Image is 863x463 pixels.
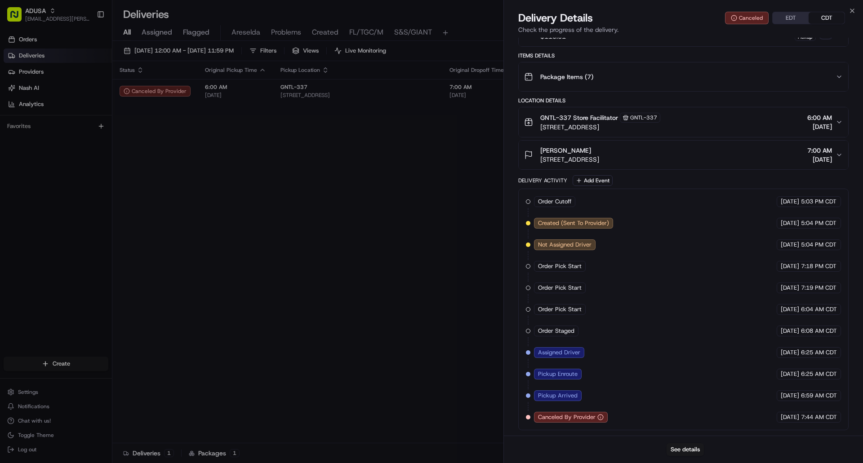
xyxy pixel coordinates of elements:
[801,241,836,249] span: 5:04 PM CDT
[9,131,16,138] div: 📗
[18,130,69,139] span: Knowledge Base
[781,262,799,270] span: [DATE]
[72,127,148,143] a: 💻API Documentation
[630,114,657,121] span: GNTL-337
[781,348,799,357] span: [DATE]
[807,155,832,164] span: [DATE]
[89,152,109,159] span: Pylon
[518,97,849,104] div: Location Details
[781,370,799,378] span: [DATE]
[807,146,832,155] span: 7:00 AM
[519,107,848,137] button: GNTL-337 Store FacilitatorGNTL-337[STREET_ADDRESS]6:00 AM[DATE]
[9,9,27,27] img: Nash
[781,198,799,206] span: [DATE]
[538,198,571,206] span: Order Cutoff
[807,113,832,122] span: 6:00 AM
[538,284,582,292] span: Order Pick Start
[538,348,580,357] span: Assigned Driver
[538,305,582,313] span: Order Pick Start
[781,305,799,313] span: [DATE]
[9,36,164,50] p: Welcome 👋
[807,122,832,131] span: [DATE]
[518,52,849,59] div: Items Details
[801,198,836,206] span: 5:03 PM CDT
[781,327,799,335] span: [DATE]
[781,219,799,227] span: [DATE]
[801,305,837,313] span: 6:04 AM CDT
[801,327,837,335] span: 6:08 AM CDT
[573,175,613,186] button: Add Event
[519,62,848,91] button: Package Items (7)
[538,413,596,421] span: Canceled By Provider
[538,327,574,335] span: Order Staged
[85,130,144,139] span: API Documentation
[781,392,799,400] span: [DATE]
[540,123,660,132] span: [STREET_ADDRESS]
[781,241,799,249] span: [DATE]
[540,72,593,81] span: Package Items ( 7 )
[5,127,72,143] a: 📗Knowledge Base
[538,219,609,227] span: Created (Sent To Provider)
[538,370,578,378] span: Pickup Enroute
[31,95,114,102] div: We're available if you need us!
[76,131,83,138] div: 💻
[153,88,164,99] button: Start new chat
[801,392,837,400] span: 6:59 AM CDT
[809,12,845,24] button: CDT
[540,155,599,164] span: [STREET_ADDRESS]
[538,392,578,400] span: Pickup Arrived
[801,348,837,357] span: 6:25 AM CDT
[773,12,809,24] button: EDT
[801,219,836,227] span: 5:04 PM CDT
[667,443,704,456] button: See details
[518,25,849,34] p: Check the progress of the delivery.
[801,284,836,292] span: 7:19 PM CDT
[63,152,109,159] a: Powered byPylon
[538,241,592,249] span: Not Assigned Driver
[540,113,618,122] span: GNTL-337 Store Facilitator
[23,58,148,67] input: Clear
[518,177,567,184] div: Delivery Activity
[781,284,799,292] span: [DATE]
[781,413,799,421] span: [DATE]
[801,370,837,378] span: 6:25 AM CDT
[9,86,25,102] img: 1736555255976-a54dd68f-1ca7-489b-9aae-adbdc363a1c4
[519,141,848,169] button: [PERSON_NAME][STREET_ADDRESS]7:00 AM[DATE]
[801,413,837,421] span: 7:44 AM CDT
[801,262,836,270] span: 7:18 PM CDT
[725,12,769,24] button: Canceled
[31,86,147,95] div: Start new chat
[518,11,593,25] span: Delivery Details
[538,262,582,270] span: Order Pick Start
[540,146,591,155] span: [PERSON_NAME]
